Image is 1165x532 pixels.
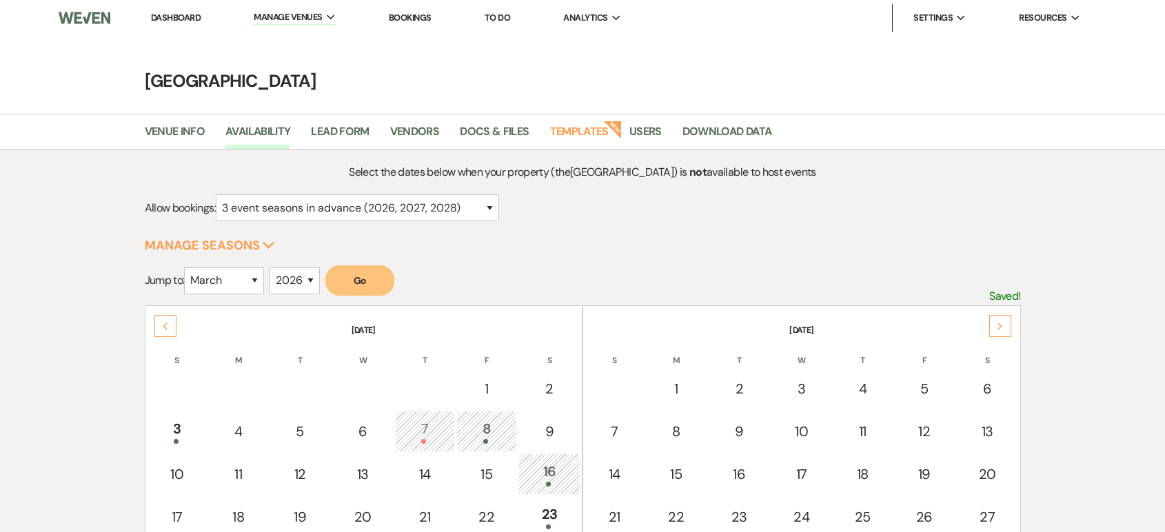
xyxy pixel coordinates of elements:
[646,338,707,367] th: M
[403,507,447,527] div: 21
[147,338,207,367] th: S
[989,287,1020,305] p: Saved!
[145,273,185,287] span: Jump to:
[779,507,824,527] div: 24
[603,119,622,139] strong: New
[147,307,581,336] th: [DATE]
[585,307,1019,336] th: [DATE]
[779,421,824,442] div: 10
[216,507,261,527] div: 18
[325,265,394,296] button: Go
[59,3,111,32] img: Weven Logo
[395,338,454,367] th: T
[902,464,947,484] div: 19
[518,338,580,367] th: S
[403,464,447,484] div: 14
[629,123,662,149] a: Users
[270,338,330,367] th: T
[460,123,529,149] a: Docs & Files
[145,123,205,149] a: Venue Info
[209,338,268,367] th: M
[216,421,261,442] div: 4
[708,338,770,367] th: T
[464,418,509,444] div: 8
[277,464,323,484] div: 12
[526,421,573,442] div: 9
[902,507,947,527] div: 26
[332,338,394,367] th: W
[1019,11,1066,25] span: Resources
[86,69,1079,93] h4: [GEOGRAPHIC_DATA]
[913,11,953,25] span: Settings
[456,338,517,367] th: F
[464,378,509,399] div: 1
[151,12,201,23] a: Dashboard
[154,418,200,444] div: 3
[403,418,447,444] div: 7
[592,464,637,484] div: 14
[956,338,1018,367] th: S
[390,123,440,149] a: Vendors
[550,123,609,149] a: Templates
[526,504,573,529] div: 23
[563,11,607,25] span: Analytics
[682,123,772,149] a: Download Data
[840,507,885,527] div: 25
[654,378,699,399] div: 1
[277,507,323,527] div: 19
[654,507,699,527] div: 22
[716,507,762,527] div: 23
[964,421,1011,442] div: 13
[833,338,893,367] th: T
[716,378,762,399] div: 2
[339,421,386,442] div: 6
[902,421,947,442] div: 12
[145,201,216,215] span: Allow bookings:
[339,507,386,527] div: 20
[526,461,573,487] div: 16
[840,464,885,484] div: 18
[585,338,645,367] th: S
[779,378,824,399] div: 3
[145,239,275,252] button: Manage Seasons
[779,464,824,484] div: 17
[894,338,955,367] th: F
[254,163,911,181] p: Select the dates below when your property (the [GEOGRAPHIC_DATA] ) is available to host events
[840,421,885,442] div: 11
[654,421,699,442] div: 8
[216,464,261,484] div: 11
[526,378,573,399] div: 2
[902,378,947,399] div: 5
[154,464,200,484] div: 10
[716,464,762,484] div: 16
[964,378,1011,399] div: 6
[964,464,1011,484] div: 20
[654,464,699,484] div: 15
[592,507,637,527] div: 21
[485,12,510,23] a: To Do
[389,12,432,23] a: Bookings
[840,378,885,399] div: 4
[716,421,762,442] div: 9
[592,421,637,442] div: 7
[154,507,200,527] div: 17
[771,338,831,367] th: W
[277,421,323,442] div: 5
[464,464,509,484] div: 15
[225,123,290,149] a: Availability
[689,165,707,179] strong: not
[464,507,509,527] div: 22
[254,10,322,24] span: Manage Venues
[964,507,1011,527] div: 27
[339,464,386,484] div: 13
[311,123,369,149] a: Lead Form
